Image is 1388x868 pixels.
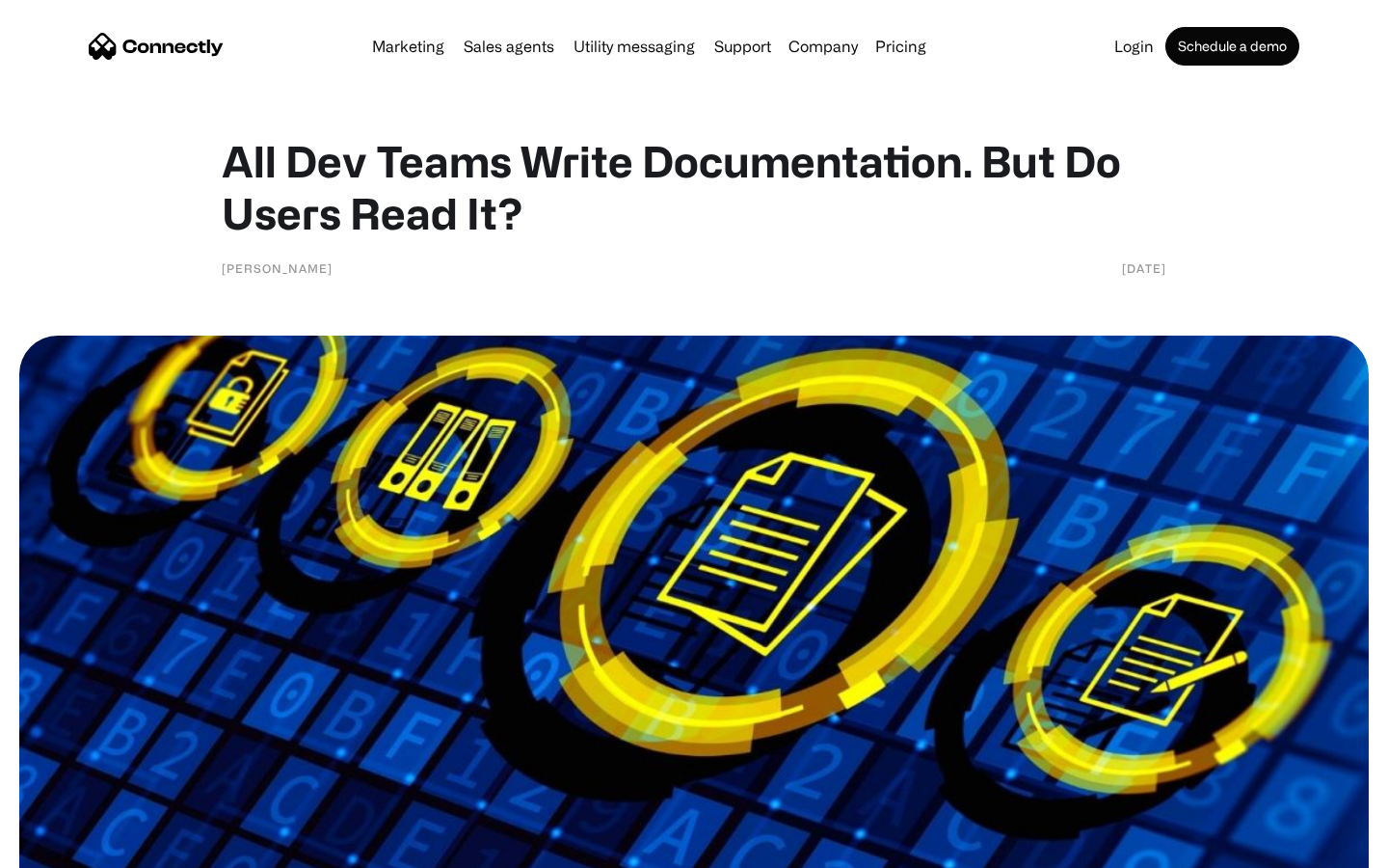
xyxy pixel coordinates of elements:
[222,258,333,278] div: [PERSON_NAME]
[788,33,858,60] div: Company
[456,39,562,54] a: Sales agents
[222,135,1166,239] h1: All Dev Teams Write Documentation. But Do Users Read It?
[707,39,779,54] a: Support
[1122,258,1166,278] div: [DATE]
[39,834,116,861] ul: Language list
[867,39,934,54] a: Pricing
[19,834,116,861] aside: Language selected: English
[1165,27,1299,66] a: Schedule a demo
[364,39,452,54] a: Marketing
[566,39,703,54] a: Utility messaging
[1107,39,1161,54] a: Login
